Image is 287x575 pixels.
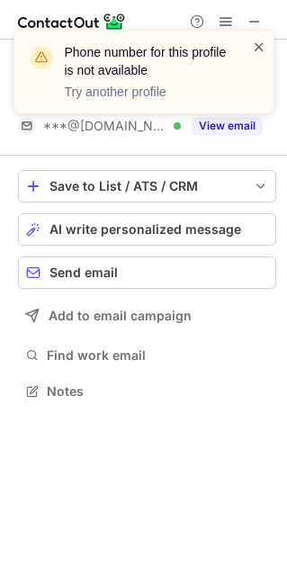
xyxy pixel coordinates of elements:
span: Notes [47,383,269,400]
button: Notes [18,379,276,404]
button: AI write personalized message [18,213,276,246]
button: Add to email campaign [18,300,276,332]
div: Save to List / ATS / CRM [49,179,245,193]
span: AI write personalized message [49,222,241,237]
img: warning [27,43,56,72]
button: Find work email [18,343,276,368]
span: Send email [49,265,118,280]
button: Send email [18,256,276,289]
img: ContactOut v5.3.10 [18,11,126,32]
button: save-profile-one-click [18,170,276,202]
span: Add to email campaign [49,309,192,323]
header: Phone number for this profile is not available [65,43,230,79]
span: Find work email [47,347,269,364]
p: Try another profile [65,83,230,101]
